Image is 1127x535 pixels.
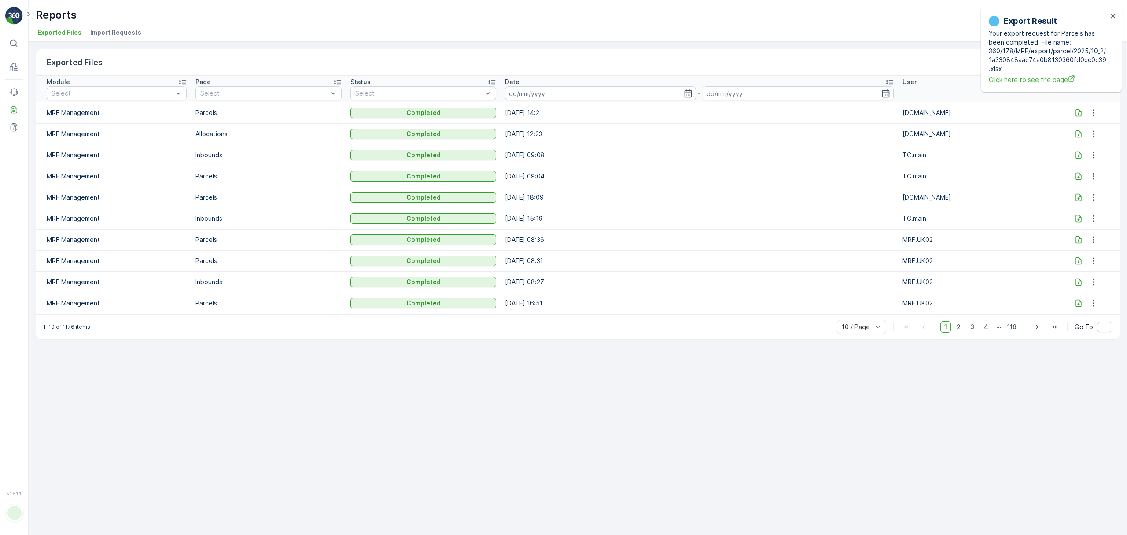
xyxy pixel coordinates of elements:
[501,229,898,250] td: [DATE] 08:36
[47,130,187,138] p: MRF Management
[350,129,497,139] button: Completed
[200,89,328,98] p: Select
[505,86,696,100] input: dd/mm/yyyy
[501,293,898,314] td: [DATE] 16:51
[195,235,342,244] p: Parcels
[1003,321,1020,333] span: 118
[350,213,497,224] button: Completed
[195,78,211,86] p: Page
[703,86,894,100] input: dd/mm/yyyy
[406,193,441,202] p: Completed
[7,506,22,520] div: TT
[195,130,342,138] p: Allocations
[195,256,342,265] p: Parcels
[406,278,441,286] p: Completed
[350,256,497,266] button: Completed
[406,235,441,244] p: Completed
[350,277,497,287] button: Completed
[996,321,1002,333] p: ...
[1075,323,1093,331] span: Go To
[501,123,898,145] td: [DATE] 12:23
[5,7,23,25] img: logo
[980,321,992,333] span: 4
[47,78,70,86] p: Module
[501,250,898,271] td: [DATE] 08:31
[47,299,187,308] p: MRF Management
[902,172,1049,181] p: TC.main
[501,208,898,229] td: [DATE] 15:19
[350,192,497,203] button: Completed
[195,278,342,286] p: Inbounds
[1004,15,1057,27] p: Export Result
[350,78,371,86] p: Status
[47,256,187,265] p: MRF Management
[37,28,81,37] span: Exported Files
[195,172,342,181] p: Parcels
[902,235,1049,244] p: MRF.UK02
[902,151,1049,160] p: TC.main
[966,321,978,333] span: 3
[350,150,497,160] button: Completed
[940,321,951,333] span: 1
[47,172,187,181] p: MRF Management
[52,89,173,98] p: Select
[47,278,187,286] p: MRF Management
[350,108,497,118] button: Completed
[406,172,441,181] p: Completed
[698,88,701,99] p: -
[902,256,1049,265] p: MRF.UK02
[902,299,1049,308] p: MRF.UK02
[989,29,1108,73] p: Your export request for Parcels has been completed. File name: 360/178/MRF/export/parcel/2025/10_...
[501,145,898,166] td: [DATE] 09:08
[406,151,441,160] p: Completed
[195,214,342,223] p: Inbounds
[505,78,519,86] p: Date
[501,166,898,187] td: [DATE] 09:04
[47,151,187,160] p: MRF Management
[355,89,483,98] p: Select
[902,130,1049,138] p: [DOMAIN_NAME]
[501,187,898,208] td: [DATE] 18:09
[47,108,187,117] p: MRF Management
[902,214,1049,223] p: TC.main
[47,56,103,69] p: Exported Files
[350,171,497,182] button: Completed
[501,102,898,123] td: [DATE] 14:21
[902,78,917,86] p: User
[406,299,441,308] p: Completed
[902,108,1049,117] p: [DOMAIN_NAME]
[47,214,187,223] p: MRF Management
[90,28,141,37] span: Import Requests
[47,235,187,244] p: MRF Management
[195,193,342,202] p: Parcels
[195,299,342,308] p: Parcels
[43,323,90,331] p: 1-10 of 1176 items
[406,130,441,138] p: Completed
[350,298,497,308] button: Completed
[501,271,898,293] td: [DATE] 08:27
[5,498,23,528] button: TT
[953,321,965,333] span: 2
[406,256,441,265] p: Completed
[47,193,187,202] p: MRF Management
[902,278,1049,286] p: MRF.UK02
[350,234,497,245] button: Completed
[902,193,1049,202] p: [DOMAIN_NAME]
[1110,12,1116,21] button: close
[195,108,342,117] p: Parcels
[195,151,342,160] p: Inbounds
[5,491,23,496] span: v 1.51.1
[406,108,441,117] p: Completed
[406,214,441,223] p: Completed
[989,75,1108,84] a: Click here to see the page
[36,8,77,22] p: Reports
